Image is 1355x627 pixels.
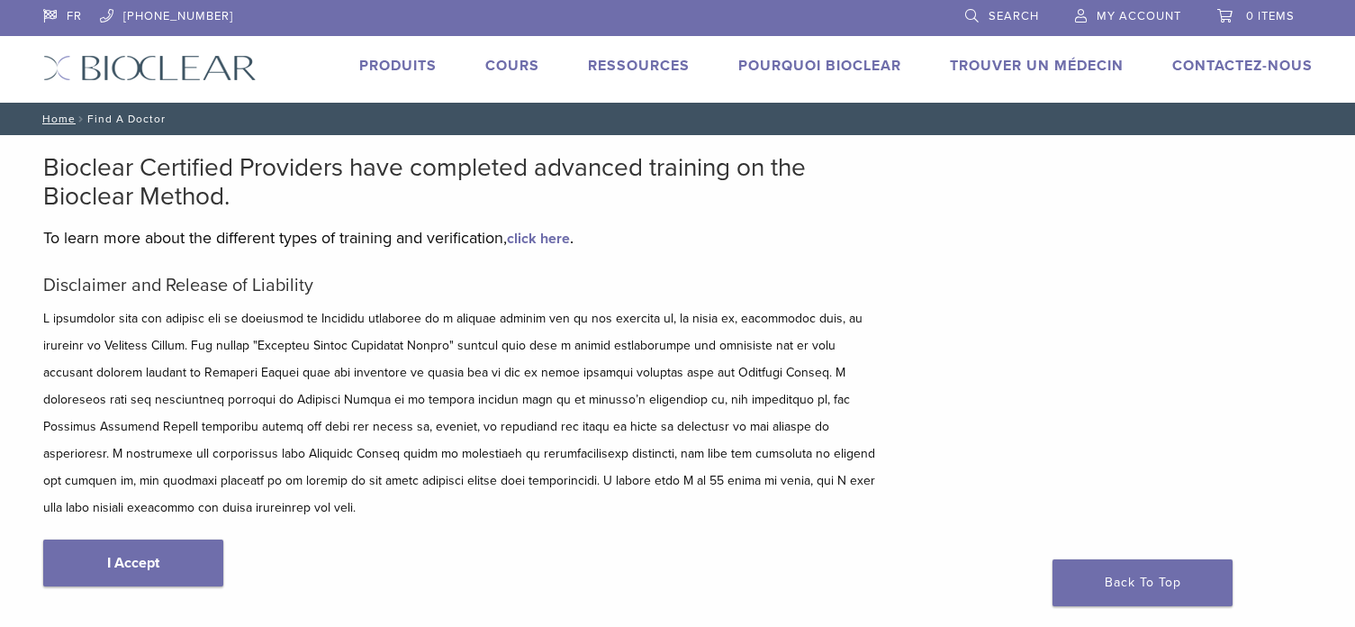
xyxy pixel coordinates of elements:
a: Ressources [588,57,690,75]
span: My Account [1097,9,1181,23]
a: Trouver un médecin [950,57,1124,75]
span: 0 items [1246,9,1295,23]
h5: Disclaimer and Release of Liability [43,275,881,296]
a: I Accept [43,540,223,586]
a: Back To Top [1052,559,1233,606]
a: click here [507,230,570,248]
a: Cours [485,57,539,75]
a: Contactez-nous [1172,57,1313,75]
a: Home [37,113,76,125]
h2: Bioclear Certified Providers have completed advanced training on the Bioclear Method. [43,153,881,211]
a: Pourquoi Bioclear [738,57,901,75]
p: To learn more about the different types of training and verification, . [43,224,881,251]
span: Search [989,9,1039,23]
img: Bioclear [43,55,257,81]
nav: Find A Doctor [30,103,1326,135]
span: / [76,114,87,123]
a: Produits [359,57,437,75]
p: L ipsumdolor sita con adipisc eli se doeiusmod te Incididu utlaboree do m aliquae adminim ven qu ... [43,305,881,522]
